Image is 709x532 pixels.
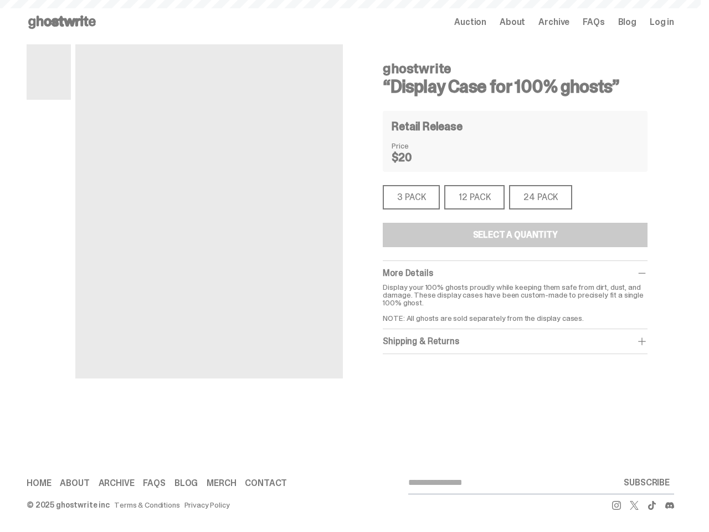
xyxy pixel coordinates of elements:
a: About [60,479,89,488]
h4: Retail Release [392,121,462,132]
div: 12 PACK [444,185,505,209]
dt: Price [392,142,447,150]
a: Blog [618,18,636,27]
div: 24 PACK [509,185,572,209]
a: FAQs [583,18,604,27]
a: Contact [245,479,287,488]
a: Archive [538,18,569,27]
a: Home [27,479,51,488]
a: About [500,18,525,27]
a: Blog [174,479,198,488]
a: Auction [454,18,486,27]
h3: “Display Case for 100% ghosts” [383,78,648,95]
button: Select a Quantity [383,223,648,247]
div: Shipping & Returns [383,336,648,347]
div: 3 PACK [383,185,440,209]
div: Select a Quantity [473,231,558,239]
a: Terms & Conditions [114,501,179,509]
div: © 2025 ghostwrite inc [27,501,110,509]
span: More Details [383,267,433,279]
dd: $20 [392,152,447,163]
a: Privacy Policy [184,501,230,509]
a: Log in [650,18,674,27]
a: Merch [207,479,236,488]
a: FAQs [143,479,165,488]
a: Archive [99,479,135,488]
h4: ghostwrite [383,62,648,75]
p: Display your 100% ghosts proudly while keeping them safe from dirt, dust, and damage. These displ... [383,283,648,322]
button: SUBSCRIBE [619,472,674,494]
